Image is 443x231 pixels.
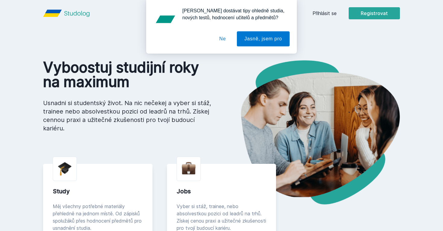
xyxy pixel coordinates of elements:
[182,161,196,176] img: briefcase.png
[212,31,234,46] button: Ne
[53,187,143,195] div: Study
[178,7,290,21] div: [PERSON_NAME] dostávat tipy ohledně studia, nových testů, hodnocení učitelů a předmětů?
[153,7,178,31] img: notification icon
[43,99,212,133] p: Usnadni si studentský život. Na nic nečekej a vyber si stáž, trainee nebo absolvestkou pozici od ...
[177,187,267,195] div: Jobs
[58,162,72,176] img: graduation-cap.png
[222,60,400,204] img: hero.png
[237,31,290,46] button: Jasně, jsem pro
[43,60,212,89] h1: Vyboostuj studijní roky na maximum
